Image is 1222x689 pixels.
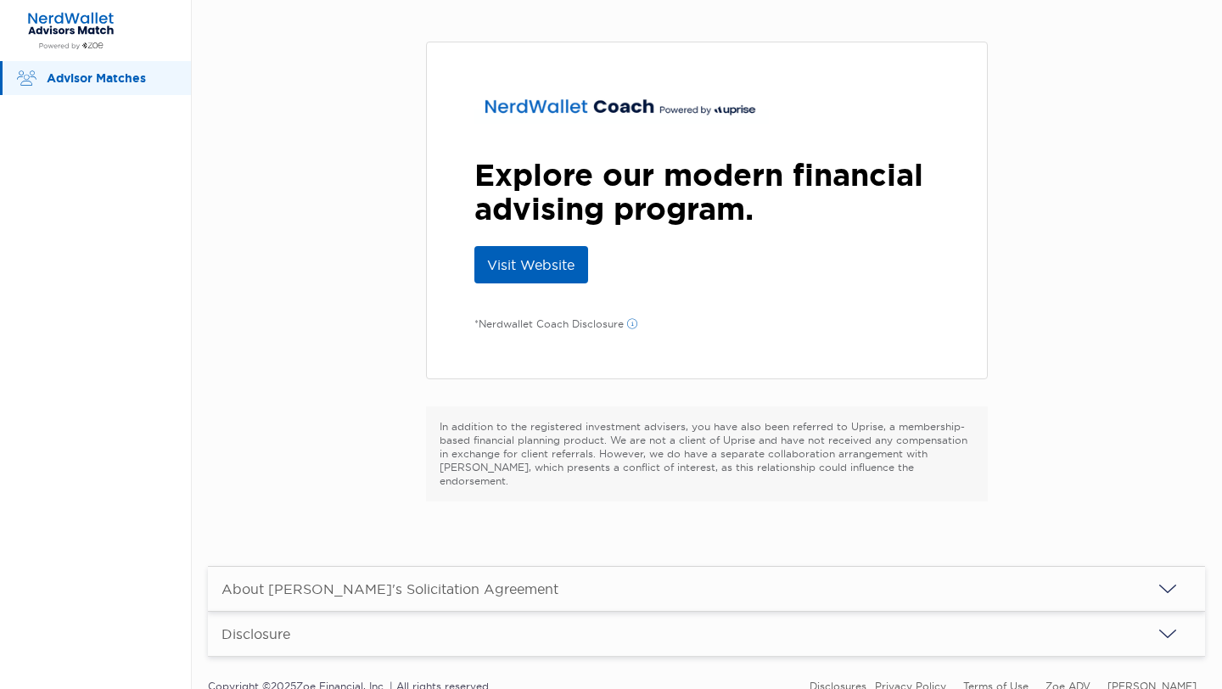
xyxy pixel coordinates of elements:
h3: Explore our modern financial advising program. [474,158,939,226]
img: Nerdwallet Coach [474,90,769,124]
p: Advisor Matches [47,68,174,89]
p: *Nerdwallet Coach Disclosure [474,317,637,331]
div: Disclosure [221,625,290,642]
div: About [PERSON_NAME]'s Solicitation Agreement [221,580,558,597]
p: In addition to the registered investment advisers, you have also been referred to Uprise, a membe... [440,420,974,488]
img: Zoe Financial [20,11,121,50]
a: Visit Website [474,246,588,283]
img: icon arrow [1158,579,1178,599]
img: icon arrow [1158,624,1178,644]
